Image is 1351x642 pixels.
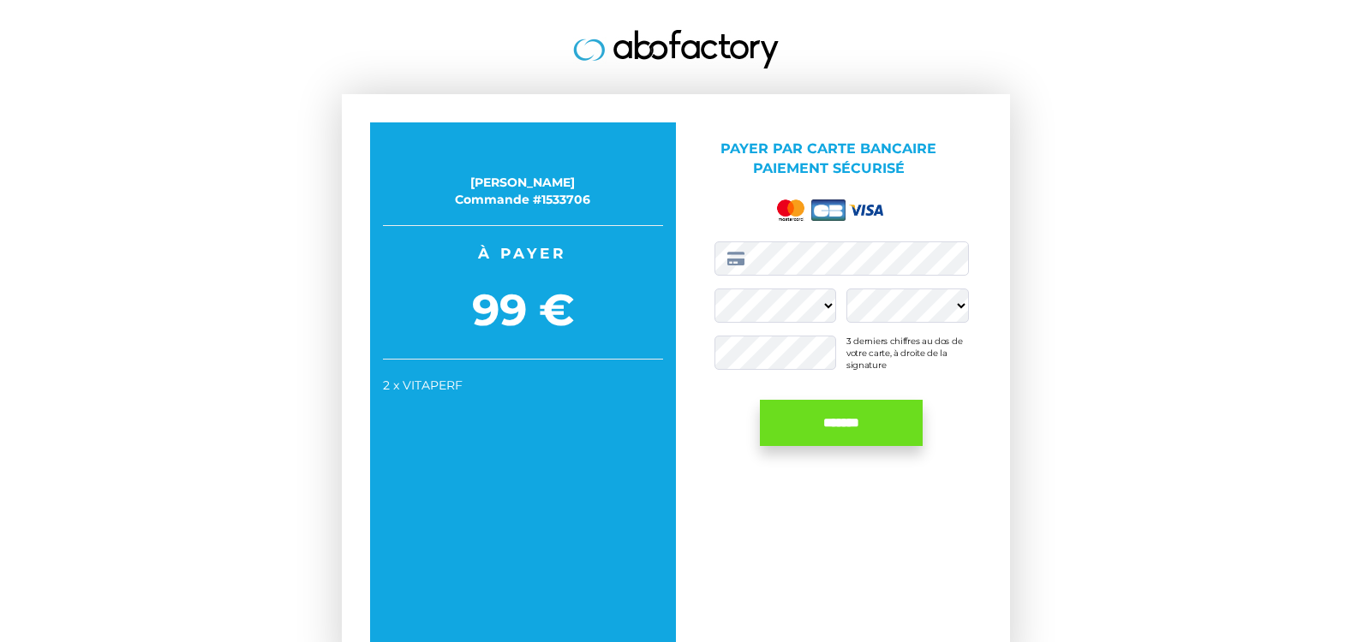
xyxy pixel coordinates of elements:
[383,279,663,342] span: 99 €
[383,377,663,394] div: 2 x VITAPERF
[573,30,779,68] img: logo.jpg
[849,205,883,216] img: visa.png
[774,196,808,224] img: mastercard.png
[383,243,663,264] span: À payer
[383,191,663,208] div: Commande #1533706
[383,174,663,191] div: [PERSON_NAME]
[846,336,969,370] div: 3 derniers chiffres au dos de votre carte, à droite de la signature
[811,199,846,221] img: cb.png
[689,140,969,179] p: Payer par Carte bancaire
[753,160,905,176] span: Paiement sécurisé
